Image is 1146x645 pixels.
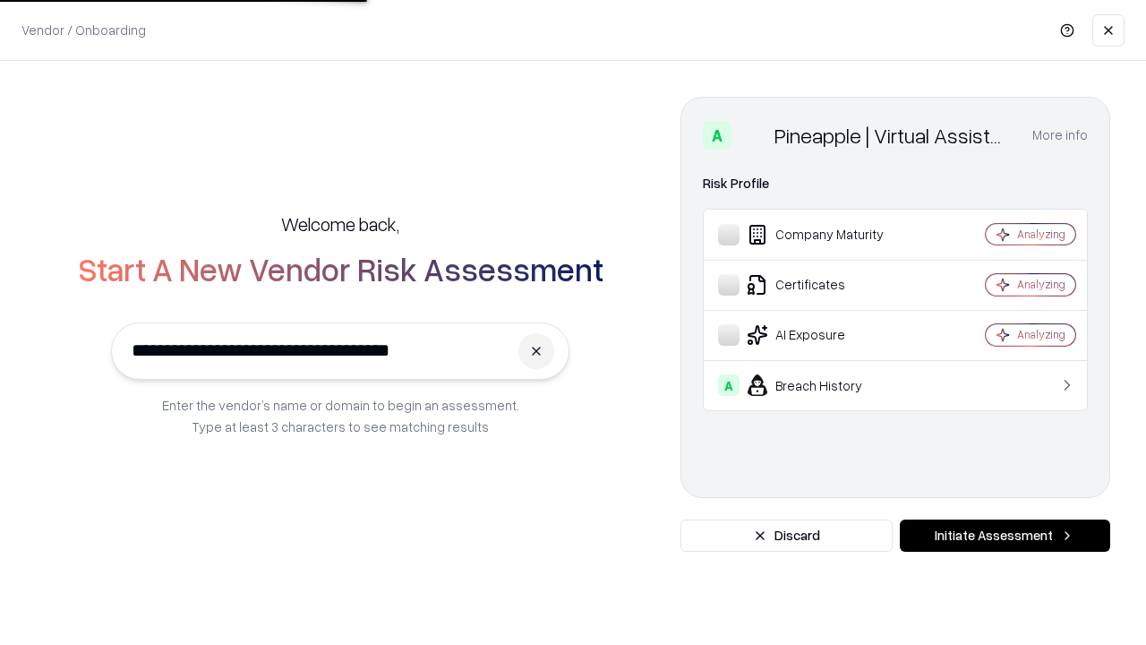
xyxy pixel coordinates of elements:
[21,21,146,39] p: Vendor / Onboarding
[680,520,893,552] button: Discard
[703,173,1088,194] div: Risk Profile
[900,520,1110,552] button: Initiate Assessment
[1017,327,1065,342] div: Analyzing
[78,251,603,287] h2: Start A New Vendor Risk Assessment
[718,324,932,346] div: AI Exposure
[1032,119,1088,151] button: More info
[1017,277,1065,292] div: Analyzing
[703,121,731,150] div: A
[1017,227,1065,242] div: Analyzing
[718,224,932,245] div: Company Maturity
[718,374,740,396] div: A
[739,121,767,150] img: Pineapple | Virtual Assistant Agency
[718,374,932,396] div: Breach History
[718,274,932,296] div: Certificates
[281,211,399,236] h5: Welcome back,
[774,121,1011,150] div: Pineapple | Virtual Assistant Agency
[162,394,519,437] p: Enter the vendor’s name or domain to begin an assessment. Type at least 3 characters to see match...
